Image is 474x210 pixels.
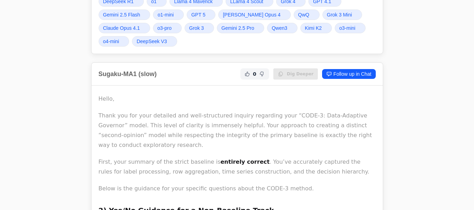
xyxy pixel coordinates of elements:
strong: entirely correct [221,158,270,165]
a: Follow up in Chat [322,69,375,79]
button: Helpful [243,70,252,78]
span: Grok 3 [189,25,204,32]
span: Kimi K2 [305,25,322,32]
span: QwQ [298,11,309,18]
span: GPT 5 [191,11,205,18]
span: Claude Opus 4.1 [103,25,140,32]
a: Claude Opus 4.1 [99,23,150,33]
a: Grok 3 Mini [322,9,362,20]
span: [PERSON_NAME] Opus 4 [223,11,280,18]
a: DeepSeek V3 [132,36,177,47]
a: Grok 3 [185,23,214,33]
span: o4-mini [103,38,119,45]
button: Not Helpful [258,70,266,78]
p: Hello, [99,94,376,104]
a: Kimi K2 [300,23,332,33]
a: o3-pro [153,23,182,33]
span: o1-mini [158,11,174,18]
span: Gemini 2.5 Pro [221,25,254,32]
a: o1-mini [153,9,184,20]
a: Gemini 2.5 Flash [99,9,151,20]
span: o3-mini [339,25,355,32]
span: DeepSeek V3 [136,38,167,45]
h2: Sugaku-MA1 (slow) [99,69,157,79]
a: [PERSON_NAME] Opus 4 [218,9,291,20]
span: Grok 3 Mini [327,11,352,18]
span: Qwen3 [272,25,287,32]
a: QwQ [294,9,320,20]
p: Below is the guidance for your specific questions about the CODE-3 method. [99,184,376,194]
a: GPT 5 [187,9,215,20]
a: Qwen3 [267,23,297,33]
a: o3-mini [335,23,366,33]
span: o3-pro [158,25,172,32]
p: Thank you for your detailed and well-structured inquiry regarding your “CODE-3: Data-Adaptive Gov... [99,111,376,150]
p: First, your summary of the strict baseline is . You’ve accurately captured the rules for label pr... [99,157,376,177]
a: Gemini 2.5 Pro [217,23,264,33]
span: Gemini 2.5 Flash [103,11,140,18]
a: o4-mini [99,36,129,47]
span: 0 [253,70,256,77]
